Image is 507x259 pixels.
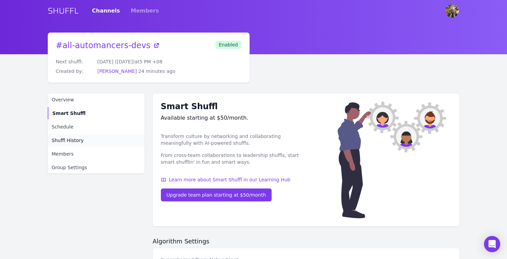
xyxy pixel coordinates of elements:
span: Schedule [52,123,73,130]
span: [DATE] ([DATE]) at 5 PM +08 [98,59,163,64]
a: Schedule [48,121,145,133]
a: Members [131,1,159,20]
img: Robert Kolsek [445,4,459,18]
a: Members [48,148,145,160]
dt: Next shuffl: [56,58,92,65]
a: Shuffl History [48,134,145,146]
a: Smart Shuffl [48,107,145,119]
span: Enabled [215,41,241,49]
button: User menu [445,3,460,18]
span: Overview [52,96,74,103]
span: Group Settings [52,164,87,171]
a: Learn more about Smart Shuffl in our Learning Hub [161,176,306,183]
span: Learn more about Smart Shuffl in our Learning Hub [169,176,291,183]
a: SHUFFL [48,5,79,16]
nav: Sidebar [48,94,145,174]
div: Open Intercom Messenger [484,236,500,252]
div: Available starting at $50/month. [161,114,306,122]
span: Smart Shuffl [52,110,86,117]
p: From cross-team collaborations to leadership shuffls, start smart shufflin' in fun and smart ways. [161,152,306,165]
h1: Smart Shuffl [161,102,306,111]
a: Channels [92,1,120,20]
h2: Algorithm Settings [153,237,460,245]
a: Group Settings [48,161,145,174]
span: Members [52,151,74,157]
span: 24 minutes ago [138,68,175,74]
span: Shuffl History [52,137,84,144]
a: Upgrade team plan starting at $50/month [161,188,272,201]
a: Overview [48,94,145,106]
a: [PERSON_NAME] [98,68,137,74]
span: # all-automancers-devs [56,41,151,50]
dt: Created by: [56,68,92,75]
a: #all-automancers-devs [56,41,160,50]
div: Upgrade team plan starting at $50/month [167,192,266,198]
p: Transform culture by networking and collaborating meaningfully with AI-powered shuffls. [161,133,306,146]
